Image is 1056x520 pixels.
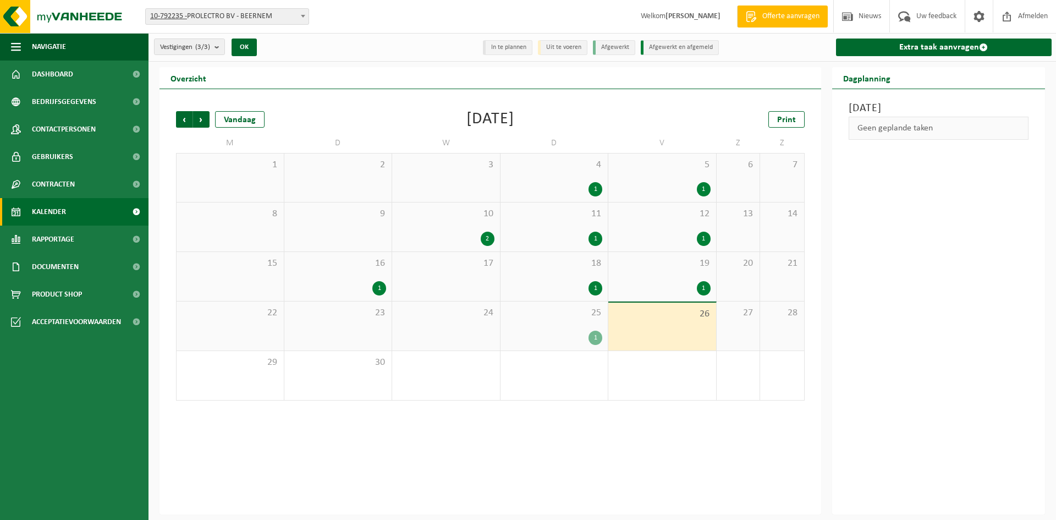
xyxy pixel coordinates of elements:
[145,8,309,25] span: 10-792235 - PROLECTRO BV - BEERNEM
[32,198,66,226] span: Kalender
[398,307,494,319] span: 24
[398,258,494,270] span: 17
[697,281,711,295] div: 1
[150,12,187,20] tcxspan: Call 10-792235 - via 3CX
[501,133,609,153] td: D
[722,307,755,319] span: 27
[737,6,828,28] a: Offerte aanvragen
[159,67,217,89] h2: Overzicht
[608,133,717,153] td: V
[32,116,96,143] span: Contactpersonen
[290,208,387,220] span: 9
[506,258,603,270] span: 18
[760,133,804,153] td: Z
[32,143,73,171] span: Gebruikers
[182,258,278,270] span: 15
[768,111,805,128] a: Print
[614,258,711,270] span: 19
[290,258,387,270] span: 16
[697,182,711,196] div: 1
[392,133,501,153] td: W
[195,43,210,51] count: (3/3)
[849,117,1029,140] div: Geen geplande taken
[722,258,755,270] span: 20
[32,226,74,253] span: Rapportage
[160,39,210,56] span: Vestigingen
[182,159,278,171] span: 1
[697,232,711,246] div: 1
[193,111,210,128] span: Volgende
[506,159,603,171] span: 4
[722,159,755,171] span: 6
[760,11,822,22] span: Offerte aanvragen
[832,67,901,89] h2: Dagplanning
[641,40,719,55] li: Afgewerkt en afgemeld
[777,116,796,124] span: Print
[588,281,602,295] div: 1
[398,208,494,220] span: 10
[766,307,798,319] span: 28
[182,307,278,319] span: 22
[766,159,798,171] span: 7
[146,9,309,24] span: 10-792235 - PROLECTRO BV - BEERNEM
[176,111,193,128] span: Vorige
[538,40,587,55] li: Uit te voeren
[849,100,1029,117] h3: [DATE]
[32,61,73,88] span: Dashboard
[483,40,532,55] li: In te plannen
[717,133,761,153] td: Z
[614,208,711,220] span: 12
[176,133,284,153] td: M
[290,307,387,319] span: 23
[32,281,82,308] span: Product Shop
[372,281,386,295] div: 1
[32,171,75,198] span: Contracten
[593,40,635,55] li: Afgewerkt
[182,208,278,220] span: 8
[665,12,721,20] strong: [PERSON_NAME]
[215,111,265,128] div: Vandaag
[506,208,603,220] span: 11
[154,39,225,55] button: Vestigingen(3/3)
[722,208,755,220] span: 13
[290,159,387,171] span: 2
[766,208,798,220] span: 14
[32,88,96,116] span: Bedrijfsgegevens
[614,308,711,320] span: 26
[290,357,387,369] span: 30
[466,111,514,128] div: [DATE]
[614,159,711,171] span: 5
[32,308,121,336] span: Acceptatievoorwaarden
[32,253,79,281] span: Documenten
[588,232,602,246] div: 1
[284,133,393,153] td: D
[766,258,798,270] span: 21
[32,33,66,61] span: Navigatie
[506,307,603,319] span: 25
[836,39,1052,56] a: Extra taak aanvragen
[232,39,257,56] button: OK
[588,331,602,345] div: 1
[182,357,278,369] span: 29
[398,159,494,171] span: 3
[481,232,494,246] div: 2
[588,182,602,196] div: 1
